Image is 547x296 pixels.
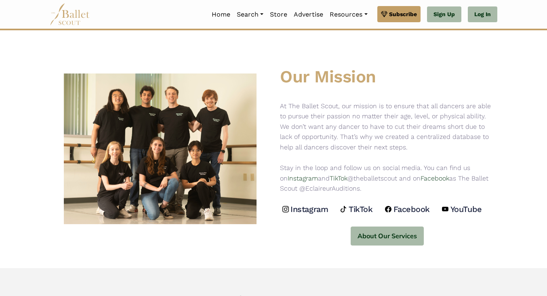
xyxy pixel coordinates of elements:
img: facebook logo [385,206,391,212]
a: Facebook [421,174,449,182]
a: Log In [468,6,497,23]
a: Advertise [290,6,326,23]
a: Home [208,6,234,23]
h1: Our Mission [280,66,494,88]
h4: TikTok [349,204,372,214]
h4: YouTube [450,204,482,214]
a: Search [234,6,267,23]
img: tiktok logo [340,206,347,212]
button: About Our Services [351,227,424,246]
a: Sign Up [427,6,461,23]
a: Store [267,6,290,23]
h4: Facebook [393,204,430,214]
a: YouTube [442,204,484,214]
h4: Instagram [290,204,328,214]
a: Facebook [385,204,432,214]
img: youtube logo [442,206,448,212]
img: Ballet Scout Group Picture [64,53,257,246]
a: Subscribe [377,6,421,22]
img: instagram logo [282,206,289,212]
a: TikTok [330,174,347,182]
a: About Our Services [280,216,494,246]
span: Subscribe [389,10,417,19]
a: TikTok [340,204,374,214]
a: Instagram [288,174,318,182]
img: gem.svg [381,10,387,19]
a: Resources [326,6,370,23]
a: Instagram [282,204,330,214]
p: At The Ballet Scout, our mission is to ensure that all dancers are able to pursue their passion n... [280,101,494,194]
